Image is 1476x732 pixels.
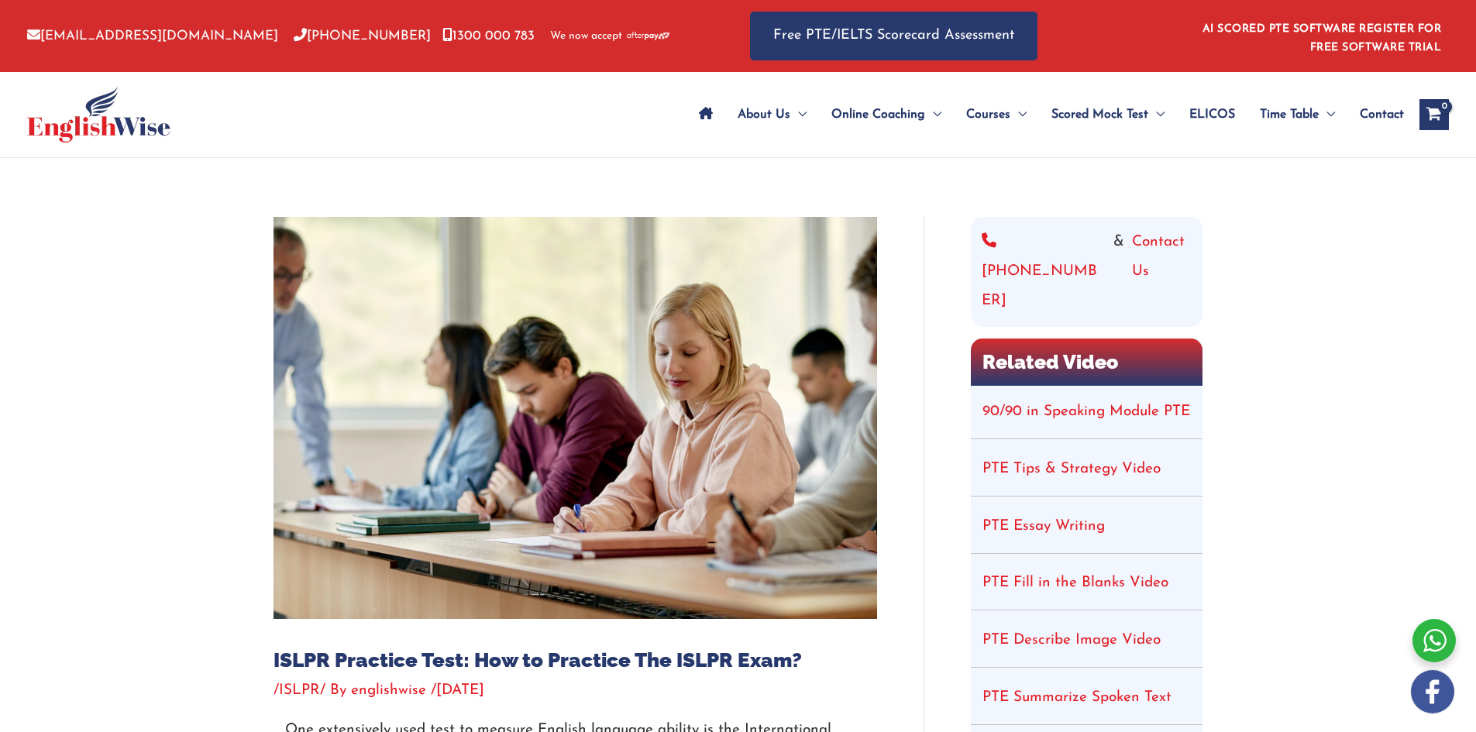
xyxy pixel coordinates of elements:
span: Courses [966,88,1010,142]
a: [PHONE_NUMBER] [982,228,1106,316]
aside: Header Widget 1 [1193,11,1449,61]
a: Time TableMenu Toggle [1247,88,1347,142]
h1: ISLPR Practice Test: How to Practice The ISLPR Exam? [274,648,877,672]
a: englishwise [351,683,431,698]
a: About UsMenu Toggle [725,88,819,142]
img: Afterpay-Logo [627,32,669,40]
a: Contact Us [1132,228,1192,316]
a: PTE Tips & Strategy Video [982,462,1161,476]
div: / / By / [274,680,877,702]
span: Menu Toggle [925,88,941,142]
span: englishwise [351,683,426,698]
a: ELICOS [1177,88,1247,142]
nav: Site Navigation: Main Menu [686,88,1404,142]
span: Menu Toggle [790,88,807,142]
a: Online CoachingMenu Toggle [819,88,954,142]
span: About Us [738,88,790,142]
a: ISLPR [279,683,320,698]
a: 90/90 in Speaking Module PTE [982,404,1190,419]
a: PTE Essay Writing [982,519,1105,534]
div: & [982,228,1192,316]
a: Contact [1347,88,1404,142]
img: white-facebook.png [1411,670,1454,713]
span: Online Coaching [831,88,925,142]
img: cropped-ew-logo [27,87,170,143]
a: Scored Mock TestMenu Toggle [1039,88,1177,142]
a: [PHONE_NUMBER] [294,29,431,43]
a: [EMAIL_ADDRESS][DOMAIN_NAME] [27,29,278,43]
span: [DATE] [436,683,484,698]
span: Contact [1360,88,1404,142]
span: We now accept [550,29,622,44]
a: PTE Describe Image Video [982,633,1161,648]
span: Menu Toggle [1010,88,1027,142]
span: ELICOS [1189,88,1235,142]
a: CoursesMenu Toggle [954,88,1039,142]
span: Menu Toggle [1148,88,1165,142]
a: 1300 000 783 [442,29,535,43]
span: Time Table [1260,88,1319,142]
h2: Related Video [971,339,1202,386]
a: PTE Fill in the Blanks Video [982,576,1168,590]
a: AI SCORED PTE SOFTWARE REGISTER FOR FREE SOFTWARE TRIAL [1202,23,1442,53]
span: Scored Mock Test [1051,88,1148,142]
a: PTE Summarize Spoken Text [982,690,1172,705]
a: View Shopping Cart, empty [1419,99,1449,130]
span: Menu Toggle [1319,88,1335,142]
a: Free PTE/IELTS Scorecard Assessment [750,12,1037,60]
